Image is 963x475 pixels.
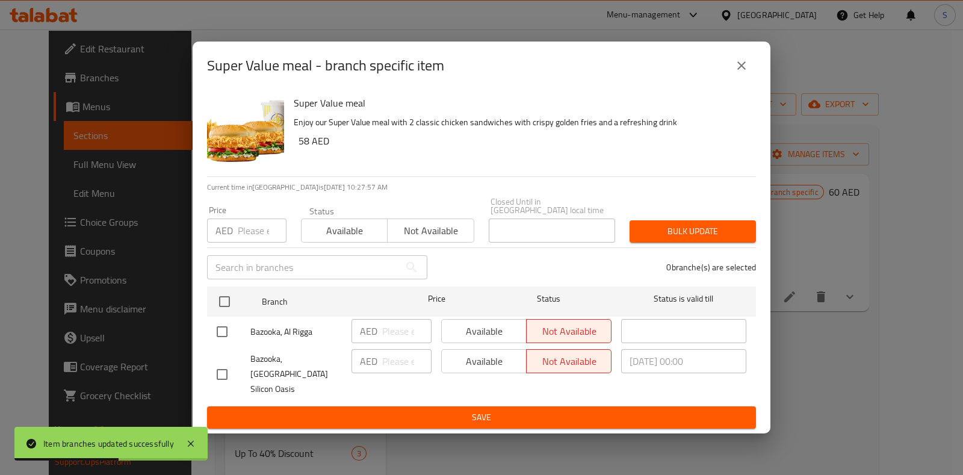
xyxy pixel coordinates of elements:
[360,354,377,368] p: AED
[250,352,342,397] span: Bazooka, [GEOGRAPHIC_DATA] Silicon Oasis
[382,349,432,373] input: Please enter price
[207,95,284,172] img: Super Value meal
[207,56,444,75] h2: Super Value meal - branch specific item
[250,324,342,340] span: Bazooka, Al Rigga
[43,437,174,450] div: Item branches updated successfully
[360,324,377,338] p: AED
[387,219,474,243] button: Not available
[306,222,383,240] span: Available
[301,219,388,243] button: Available
[262,294,387,309] span: Branch
[294,95,746,111] h6: Super Value meal
[294,115,746,130] p: Enjoy our Super Value meal with 2 classic chicken sandwiches with crispy golden fries and a refre...
[630,220,756,243] button: Bulk update
[621,291,746,306] span: Status is valid till
[217,410,746,425] span: Save
[299,132,746,149] h6: 58 AED
[727,51,756,80] button: close
[397,291,477,306] span: Price
[215,223,233,238] p: AED
[207,182,756,193] p: Current time in [GEOGRAPHIC_DATA] is [DATE] 10:27:57 AM
[207,406,756,429] button: Save
[382,319,432,343] input: Please enter price
[666,261,756,273] p: 0 branche(s) are selected
[486,291,612,306] span: Status
[207,255,400,279] input: Search in branches
[639,224,746,239] span: Bulk update
[238,219,286,243] input: Please enter price
[392,222,469,240] span: Not available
